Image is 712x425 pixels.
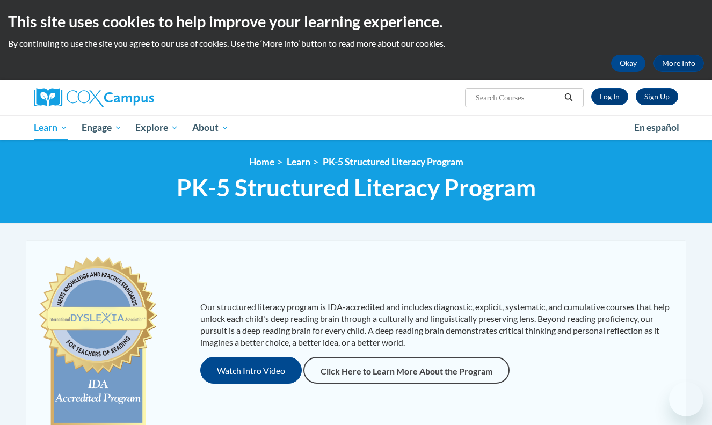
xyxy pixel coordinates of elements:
[611,55,645,72] button: Okay
[192,121,229,134] span: About
[34,121,68,134] span: Learn
[627,116,686,139] a: En español
[591,88,628,105] a: Log In
[135,121,178,134] span: Explore
[200,301,675,348] p: Our structured literacy program is IDA-accredited and includes diagnostic, explicit, systematic, ...
[177,173,536,202] span: PK-5 Structured Literacy Program
[128,115,185,140] a: Explore
[303,357,510,384] a: Click Here to Learn More About the Program
[8,11,704,32] h2: This site uses cookies to help improve your learning experience.
[561,91,577,104] button: Search
[200,357,302,384] button: Watch Intro Video
[34,88,154,107] img: Cox Campus
[18,115,694,140] div: Main menu
[185,115,236,140] a: About
[323,156,463,167] a: PK-5 Structured Literacy Program
[27,115,75,140] a: Learn
[287,156,310,167] a: Learn
[34,88,238,107] a: Cox Campus
[669,382,703,416] iframe: Button to launch messaging window
[249,156,274,167] a: Home
[634,122,679,133] span: En español
[8,38,704,49] p: By continuing to use the site you agree to our use of cookies. Use the ‘More info’ button to read...
[75,115,129,140] a: Engage
[82,121,122,134] span: Engage
[653,55,704,72] a: More Info
[475,91,561,104] input: Search Courses
[636,88,678,105] a: Register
